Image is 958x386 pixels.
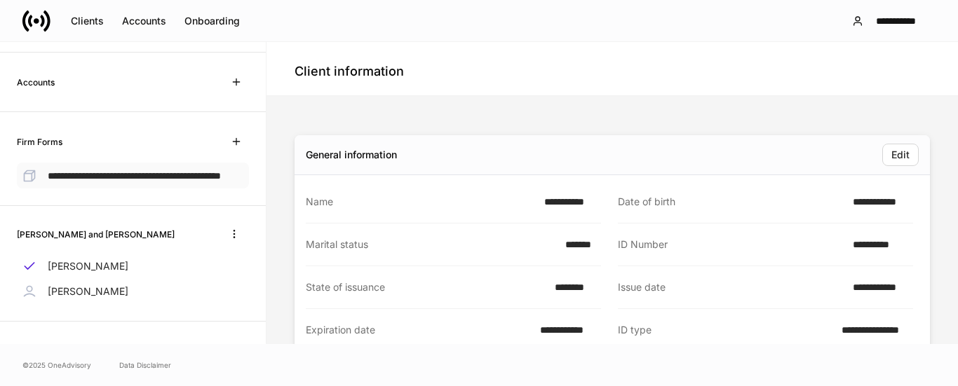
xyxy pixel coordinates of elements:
[306,280,546,294] div: State of issuance
[175,10,249,32] button: Onboarding
[17,76,55,89] h6: Accounts
[122,16,166,26] div: Accounts
[618,237,844,251] div: ID Number
[306,195,536,209] div: Name
[119,359,171,371] a: Data Disclaimer
[306,237,557,251] div: Marital status
[17,279,249,304] a: [PERSON_NAME]
[618,323,833,337] div: ID type
[22,359,91,371] span: © 2025 OneAdvisory
[306,148,397,162] div: General information
[184,16,240,26] div: Onboarding
[891,150,910,160] div: Edit
[306,323,532,337] div: Expiration date
[113,10,175,32] button: Accounts
[48,284,128,298] p: [PERSON_NAME]
[295,63,404,80] h4: Client information
[62,10,113,32] button: Clients
[882,144,919,166] button: Edit
[618,280,844,294] div: Issue date
[17,254,249,279] a: [PERSON_NAME]
[618,195,844,209] div: Date of birth
[71,16,104,26] div: Clients
[48,259,128,273] p: [PERSON_NAME]
[17,228,175,241] h6: [PERSON_NAME] and [PERSON_NAME]
[17,135,62,149] h6: Firm Forms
